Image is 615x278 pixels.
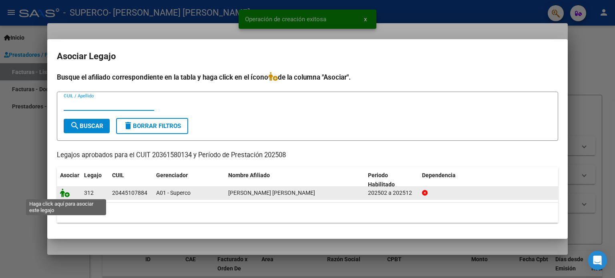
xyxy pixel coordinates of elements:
[57,49,558,64] h2: Asociar Legajo
[123,122,181,130] span: Borrar Filtros
[57,150,558,160] p: Legajos aprobados para el CUIT 20361580134 y Período de Prestación 202508
[84,172,102,178] span: Legajo
[368,188,416,198] div: 202502 a 202512
[112,188,147,198] div: 20445107884
[57,167,81,193] datatable-header-cell: Asociar
[228,190,315,196] span: CORIA MATIAS JERONIMO
[57,72,558,82] h4: Busque el afiliado correspondiente en la tabla y haga click en el ícono de la columna "Asociar".
[228,172,270,178] span: Nombre Afiliado
[60,172,79,178] span: Asociar
[123,121,133,130] mat-icon: delete
[588,251,607,270] div: Open Intercom Messenger
[112,172,124,178] span: CUIL
[368,172,395,188] span: Periodo Habilitado
[70,122,103,130] span: Buscar
[365,167,419,193] datatable-header-cell: Periodo Habilitado
[225,167,365,193] datatable-header-cell: Nombre Afiliado
[70,121,80,130] mat-icon: search
[64,119,110,133] button: Buscar
[81,167,109,193] datatable-header-cell: Legajo
[156,190,191,196] span: A01 - Superco
[84,190,94,196] span: 312
[57,203,558,223] div: 1 registros
[109,167,153,193] datatable-header-cell: CUIL
[116,118,188,134] button: Borrar Filtros
[419,167,559,193] datatable-header-cell: Dependencia
[156,172,188,178] span: Gerenciador
[422,172,456,178] span: Dependencia
[153,167,225,193] datatable-header-cell: Gerenciador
